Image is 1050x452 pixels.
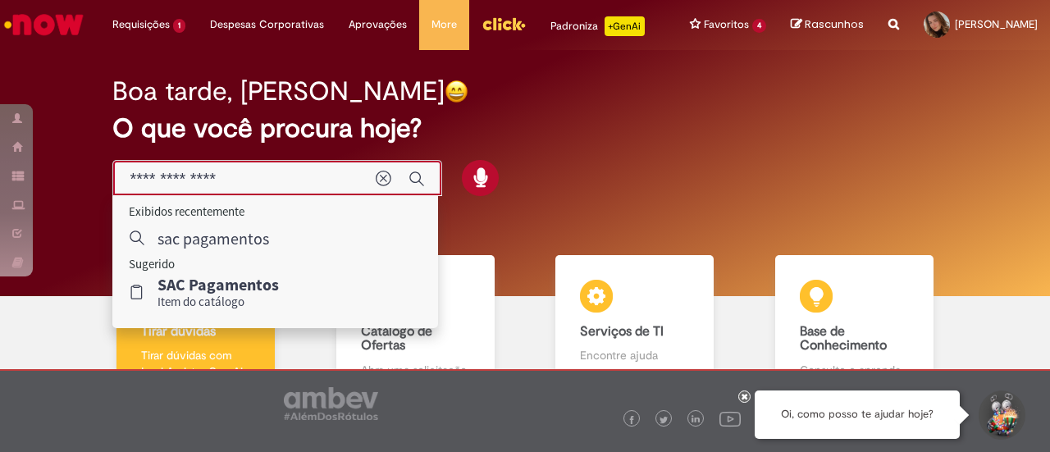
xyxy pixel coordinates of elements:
img: logo_footer_youtube.png [719,408,741,429]
h2: Boa tarde, [PERSON_NAME] [112,77,445,106]
div: Padroniza [550,16,645,36]
a: Tirar dúvidas Tirar dúvidas com Lupi Assist e Gen Ai [86,255,306,397]
img: logo_footer_linkedin.png [692,415,700,425]
a: Serviços de TI Encontre ajuda [525,255,745,397]
img: happy-face.png [445,80,468,103]
b: Serviços de TI [580,323,664,340]
span: Requisições [112,16,170,33]
img: logo_footer_ambev_rotulo_gray.png [284,387,378,420]
span: Favoritos [704,16,749,33]
p: Tirar dúvidas com Lupi Assist e Gen Ai [141,347,250,380]
button: Iniciar Conversa de Suporte [976,390,1025,440]
p: Consulte e aprenda [800,362,909,378]
span: 1 [173,19,185,33]
b: Base de Conhecimento [800,323,887,354]
span: Despesas Corporativas [210,16,324,33]
span: More [431,16,457,33]
a: Rascunhos [791,17,864,33]
p: Encontre ajuda [580,347,689,363]
h2: O que você procura hoje? [112,114,937,143]
b: Tirar dúvidas [141,323,216,340]
span: 4 [752,19,766,33]
img: logo_footer_facebook.png [628,416,636,424]
span: Aprovações [349,16,407,33]
img: ServiceNow [2,8,86,41]
a: Base de Conhecimento Consulte e aprenda [745,255,965,397]
p: +GenAi [605,16,645,36]
div: Oi, como posso te ajudar hoje? [755,390,960,439]
span: Rascunhos [805,16,864,32]
span: [PERSON_NAME] [955,17,1038,31]
b: Catálogo de Ofertas [361,323,432,354]
p: Abra uma solicitação [361,362,470,378]
img: click_logo_yellow_360x200.png [482,11,526,36]
img: logo_footer_twitter.png [660,416,668,424]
